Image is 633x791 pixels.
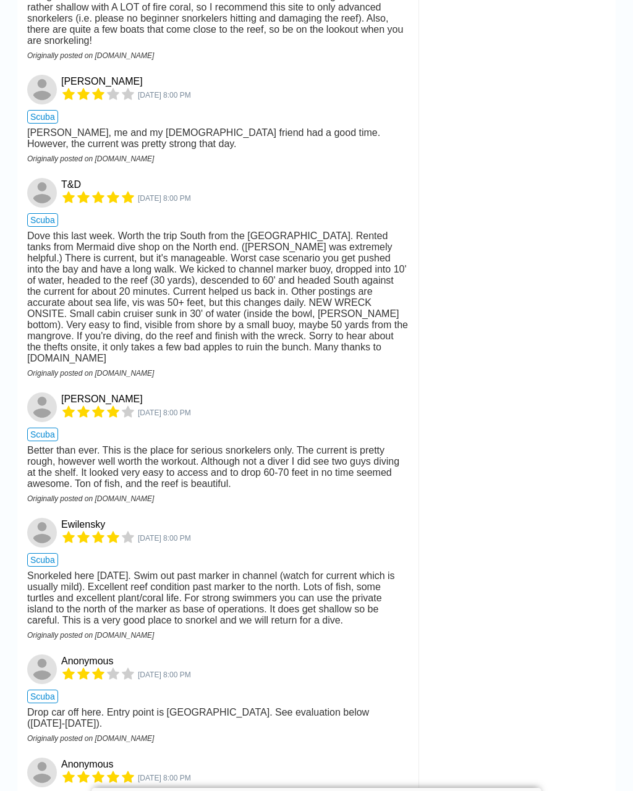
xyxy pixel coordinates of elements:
div: Better than ever. This is the place for serious snorkelers only. The current is pretty rough, how... [27,445,409,489]
div: Originally posted on [DOMAIN_NAME] [27,369,409,378]
span: scuba [27,690,58,703]
a: Don Kuehl [27,75,59,104]
span: 4332 [138,408,191,417]
div: Snorkeled here [DATE]. Swim out past marker in channel (watch for current which is usually mild).... [27,570,409,626]
span: 4262 [138,670,191,679]
a: T&D [27,178,59,208]
a: [PERSON_NAME] [61,394,143,405]
div: Originally posted on [DOMAIN_NAME] [27,51,409,60]
a: Matt M. [27,392,59,422]
a: [PERSON_NAME] [61,76,143,87]
a: Ewilensky [27,518,59,548]
div: Originally posted on [DOMAIN_NAME] [27,631,409,640]
img: Matt M. [27,392,57,422]
div: Dove this last week. Worth the trip South from the [GEOGRAPHIC_DATA]. Rented tanks from Mermaid d... [27,231,409,364]
span: 4563 [138,91,191,99]
img: Anonymous [27,654,57,684]
span: scuba [27,428,58,441]
span: 4368 [138,194,191,203]
img: Anonymous [27,758,57,787]
div: Originally posted on [DOMAIN_NAME] [27,494,409,503]
a: T&D [61,179,91,190]
div: Originally posted on [DOMAIN_NAME] [27,734,409,743]
div: [PERSON_NAME], me and my [DEMOGRAPHIC_DATA] friend had a good time. However, the current was pret... [27,127,409,150]
a: Ewilensky [61,519,105,530]
span: scuba [27,110,58,124]
a: Anonymous [61,759,114,770]
img: Ewilensky [27,518,57,548]
a: Anonymous [27,654,59,684]
a: Anonymous [27,758,59,787]
span: 1276 [138,774,191,782]
span: 3691 [138,534,191,543]
a: Anonymous [61,656,114,667]
img: T&D [27,178,57,208]
span: scuba [27,213,58,227]
div: Originally posted on [DOMAIN_NAME] [27,154,409,163]
span: scuba [27,553,58,567]
div: Drop car off here. Entry point is [GEOGRAPHIC_DATA]. See evaluation below ([DATE]-[DATE]). [27,707,409,729]
img: Don Kuehl [27,75,57,104]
